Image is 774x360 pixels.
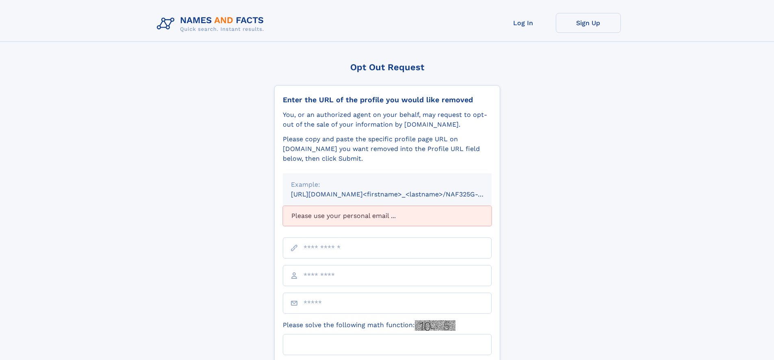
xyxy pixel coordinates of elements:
div: You, or an authorized agent on your behalf, may request to opt-out of the sale of your informatio... [283,110,492,129]
a: Log In [491,13,556,33]
a: Sign Up [556,13,621,33]
div: Example: [291,180,483,190]
div: Enter the URL of the profile you would like removed [283,95,492,104]
label: Please solve the following math function: [283,320,455,331]
img: Logo Names and Facts [154,13,271,35]
div: Opt Out Request [274,62,500,72]
small: [URL][DOMAIN_NAME]<firstname>_<lastname>/NAF325G-xxxxxxxx [291,190,507,198]
div: Please copy and paste the specific profile page URL on [DOMAIN_NAME] you want removed into the Pr... [283,134,492,164]
div: Please use your personal email ... [283,206,492,226]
